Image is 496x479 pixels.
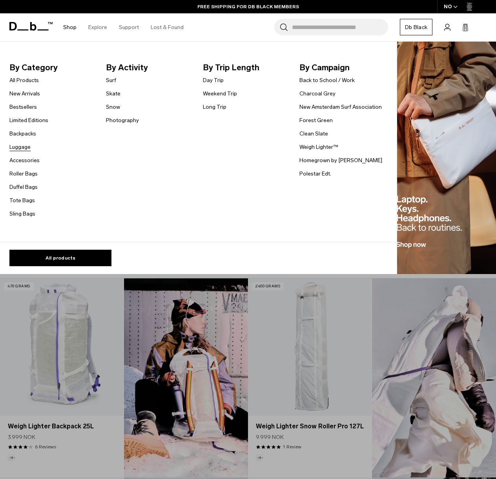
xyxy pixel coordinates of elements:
[106,90,120,98] a: Skate
[88,13,107,41] a: Explore
[203,76,224,84] a: Day Trip
[106,116,139,124] a: Photography
[299,130,328,138] a: Clean Slate
[203,90,237,98] a: Weekend Trip
[299,61,383,74] span: By Campaign
[9,116,48,124] a: Limited Editions
[299,170,331,178] a: Polestar Edt.
[63,13,77,41] a: Shop
[400,19,432,35] a: Db Black
[9,250,111,266] a: All products
[57,13,190,41] nav: Main Navigation
[299,90,336,98] a: Charcoal Grey
[203,103,226,111] a: Long Trip
[9,103,37,111] a: Bestsellers
[9,196,35,205] a: Tote Bags
[9,183,38,191] a: Duffel Bags
[9,210,35,218] a: Sling Bags
[203,61,287,74] span: By Trip Length
[9,156,40,165] a: Accessories
[9,76,39,84] a: All Products
[299,156,382,165] a: Homegrown by [PERSON_NAME]
[299,76,355,84] a: Back to School / Work
[9,170,38,178] a: Roller Bags
[299,116,333,124] a: Forest Green
[197,3,299,10] a: FREE SHIPPING FOR DB BLACK MEMBERS
[9,143,31,151] a: Luggage
[106,103,120,111] a: Snow
[151,13,184,41] a: Lost & Found
[9,90,40,98] a: New Arrivals
[299,143,338,151] a: Weigh Lighter™
[106,76,116,84] a: Surf
[9,130,36,138] a: Backpacks
[397,42,496,274] img: Db
[119,13,139,41] a: Support
[9,61,93,74] span: By Category
[106,61,190,74] span: By Activity
[299,103,382,111] a: New Amsterdam Surf Association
